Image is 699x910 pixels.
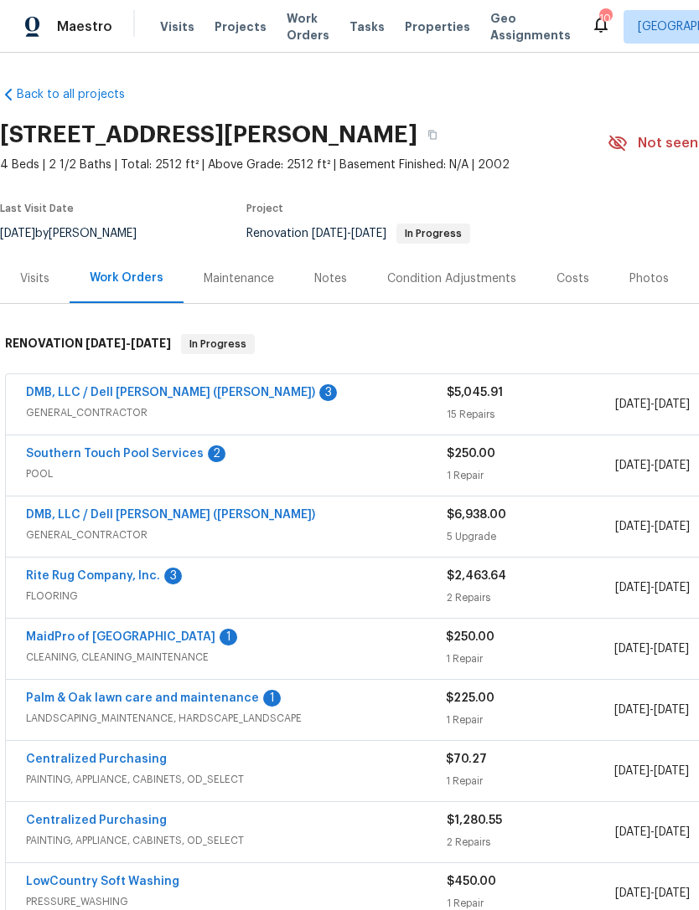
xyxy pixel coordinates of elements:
[446,773,614,789] div: 1 Repair
[614,763,689,779] span: -
[85,337,171,349] span: -
[246,203,283,213] span: Project
[387,270,516,287] div: Condition Adjustments
[447,834,615,851] div: 2 Repairs
[614,643,650,655] span: [DATE]
[615,396,690,413] span: -
[654,765,689,777] span: [DATE]
[160,18,194,35] span: Visits
[26,876,179,887] a: LowCountry Soft Washing
[287,10,329,44] span: Work Orders
[654,643,689,655] span: [DATE]
[614,765,650,777] span: [DATE]
[183,336,253,352] span: In Progress
[312,228,386,239] span: -
[615,460,650,471] span: [DATE]
[446,753,487,765] span: $70.27
[447,387,503,398] span: $5,045.91
[615,457,690,474] span: -
[312,228,347,239] span: [DATE]
[447,815,502,826] span: $1,280.55
[655,887,690,899] span: [DATE]
[263,690,281,707] div: 1
[447,448,495,460] span: $250.00
[599,10,611,27] div: 10
[349,21,385,33] span: Tasks
[5,334,171,354] h6: RENOVATION
[655,826,690,838] span: [DATE]
[490,10,571,44] span: Geo Assignments
[447,406,615,423] div: 15 Repairs
[629,270,669,287] div: Photos
[615,579,690,596] span: -
[446,631,494,643] span: $250.00
[26,893,447,910] span: PRESSURE_WASHING
[615,826,650,838] span: [DATE]
[447,570,506,582] span: $2,463.64
[26,753,167,765] a: Centralized Purchasing
[615,824,690,841] span: -
[398,229,469,239] span: In Progress
[654,704,689,716] span: [DATE]
[20,270,49,287] div: Visits
[614,702,689,718] span: -
[615,521,650,532] span: [DATE]
[26,570,160,582] a: Rite Rug Company, Inc.
[204,270,274,287] div: Maintenance
[164,568,182,584] div: 3
[26,465,447,482] span: POOL
[615,885,690,902] span: -
[215,18,267,35] span: Projects
[447,528,615,545] div: 5 Upgrade
[615,582,650,594] span: [DATE]
[26,815,167,826] a: Centralized Purchasing
[447,876,496,887] span: $450.00
[85,337,126,349] span: [DATE]
[314,270,347,287] div: Notes
[417,120,448,150] button: Copy Address
[446,712,614,728] div: 1 Repair
[447,467,615,484] div: 1 Repair
[446,650,614,667] div: 1 Repair
[26,771,446,788] span: PAINTING, APPLIANCE, CABINETS, OD_SELECT
[26,692,259,704] a: Palm & Oak lawn care and maintenance
[655,582,690,594] span: [DATE]
[246,228,470,239] span: Renovation
[615,398,650,410] span: [DATE]
[26,631,215,643] a: MaidPro of [GEOGRAPHIC_DATA]
[655,521,690,532] span: [DATE]
[26,527,447,543] span: GENERAL_CONTRACTOR
[26,649,446,666] span: CLEANING, CLEANING_MAINTENANCE
[447,589,615,606] div: 2 Repairs
[405,18,470,35] span: Properties
[447,509,506,521] span: $6,938.00
[614,640,689,657] span: -
[319,384,337,401] div: 3
[208,445,225,462] div: 2
[26,448,204,460] a: Southern Touch Pool Services
[615,887,650,899] span: [DATE]
[131,337,171,349] span: [DATE]
[557,270,589,287] div: Costs
[655,460,690,471] span: [DATE]
[26,832,447,849] span: PAINTING, APPLIANCE, CABINETS, OD_SELECT
[655,398,690,410] span: [DATE]
[26,387,315,398] a: DMB, LLC / Dell [PERSON_NAME] ([PERSON_NAME])
[90,270,163,286] div: Work Orders
[26,509,315,521] a: DMB, LLC / Dell [PERSON_NAME] ([PERSON_NAME])
[220,629,237,645] div: 1
[26,588,447,604] span: FLOORING
[351,228,386,239] span: [DATE]
[446,692,494,704] span: $225.00
[614,704,650,716] span: [DATE]
[615,518,690,535] span: -
[26,404,447,421] span: GENERAL_CONTRACTOR
[57,18,112,35] span: Maestro
[26,710,446,727] span: LANDSCAPING_MAINTENANCE, HARDSCAPE_LANDSCAPE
